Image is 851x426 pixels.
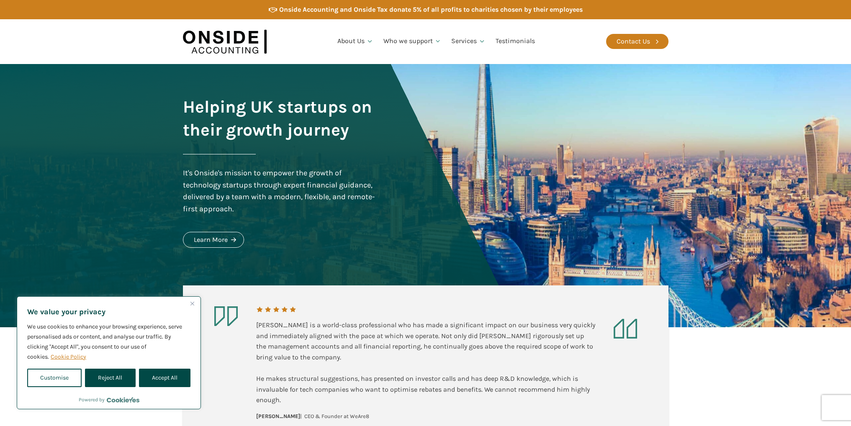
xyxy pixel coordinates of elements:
[27,307,190,317] p: We value your privacy
[50,353,87,361] a: Cookie Policy
[85,369,135,387] button: Reject All
[139,369,190,387] button: Accept All
[256,413,300,419] b: [PERSON_NAME]
[187,298,197,308] button: Close
[606,34,668,49] a: Contact Us
[617,36,650,47] div: Contact Us
[79,395,139,404] div: Powered by
[256,320,595,405] div: [PERSON_NAME] is a world-class professional who has made a significant impact on our business ver...
[183,232,244,248] a: Learn More
[446,27,491,56] a: Services
[279,4,583,15] div: Onside Accounting and Onside Tax donate 5% of all profits to charities chosen by their employees
[378,27,447,56] a: Who we support
[194,234,228,245] div: Learn More
[332,27,378,56] a: About Us
[27,322,190,362] p: We use cookies to enhance your browsing experience, serve personalised ads or content, and analys...
[183,167,377,215] div: It's Onside's mission to empower the growth of technology startups through expert financial guida...
[190,302,194,305] img: Close
[256,412,369,421] div: | CEO & Founder at WeAre8
[183,26,267,58] img: Onside Accounting
[27,369,82,387] button: Customise
[17,296,201,409] div: We value your privacy
[183,95,377,141] h1: Helping UK startups on their growth journey
[107,397,139,403] a: Visit CookieYes website
[491,27,540,56] a: Testimonials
